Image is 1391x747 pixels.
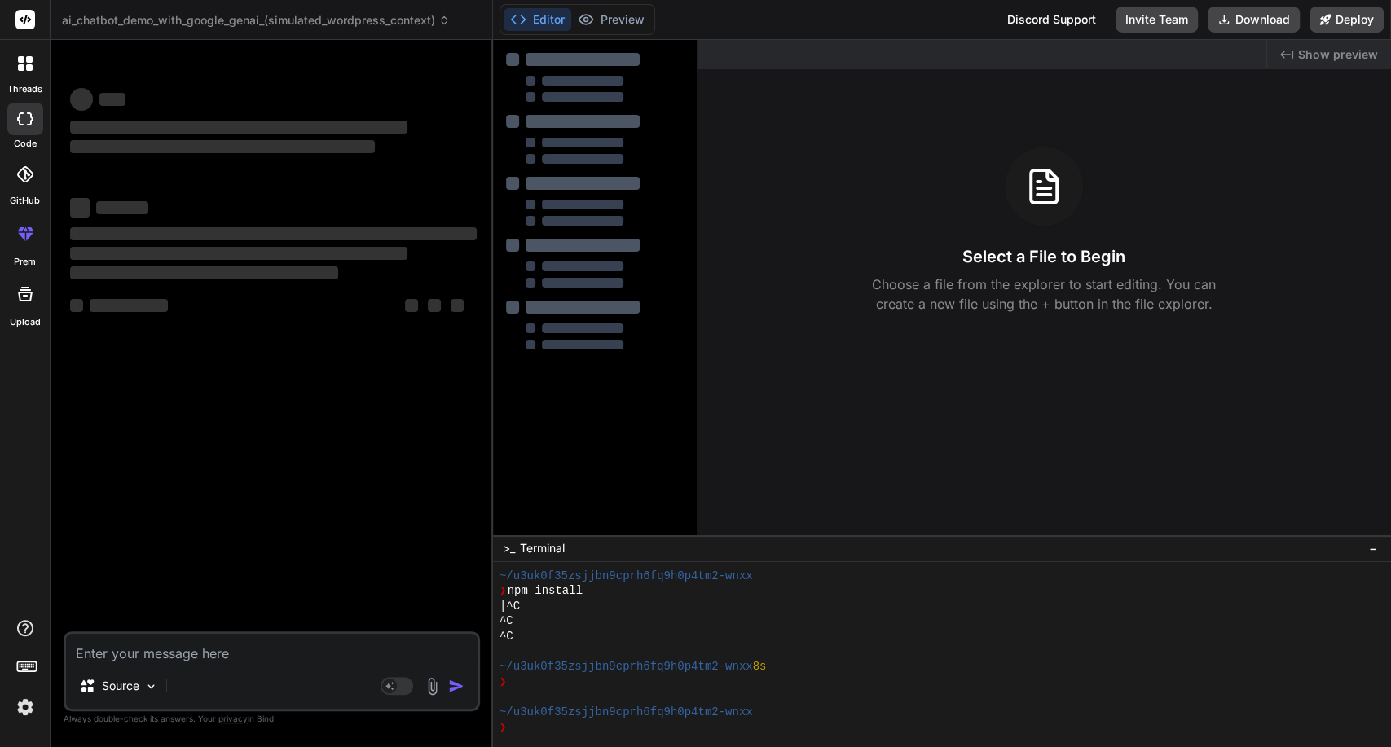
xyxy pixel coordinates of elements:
button: Preview [571,8,651,31]
img: Pick Models [144,679,158,693]
span: ‌ [70,198,90,218]
span: ‌ [451,299,464,312]
button: Deploy [1310,7,1384,33]
button: Editor [504,8,571,31]
h3: Select a File to Begin [962,245,1125,268]
span: >_ [503,540,515,556]
span: ‌ [428,299,441,312]
span: ❯ [500,674,508,690]
span: ❯ [500,583,508,599]
p: Always double-check its answers. Your in Bind [64,711,480,727]
span: ‌ [70,266,338,279]
span: ‌ [70,121,407,134]
span: ‌ [90,299,168,312]
span: ❯ [500,720,508,736]
span: ^C [500,629,513,644]
span: ^C [500,613,513,629]
span: privacy [218,714,248,723]
span: Show preview [1298,46,1378,63]
img: settings [11,693,39,721]
span: ‌ [70,247,407,260]
span: ~/u3uk0f35zsjjbn9cprh6fq9h0p4tm2-wnxx [500,705,753,720]
span: − [1369,540,1378,556]
span: ~/u3uk0f35zsjjbn9cprh6fq9h0p4tm2-wnxx [500,569,753,584]
p: Choose a file from the explorer to start editing. You can create a new file using the + button in... [861,275,1226,314]
div: Discord Support [997,7,1106,33]
label: Upload [10,315,41,329]
span: Terminal [520,540,565,556]
label: prem [14,255,36,269]
span: ‌ [70,227,477,240]
span: ai_chatbot_demo_with_google_genai_(simulated_wordpress_context) [62,12,450,29]
span: 8s [753,659,767,674]
p: Source [102,678,139,694]
span: ‌ [70,88,93,111]
button: − [1366,535,1381,561]
span: ‌ [99,93,125,106]
span: npm install [508,583,583,599]
label: GitHub [10,194,40,208]
span: ‌ [405,299,418,312]
img: attachment [423,677,442,696]
button: Download [1208,7,1300,33]
span: ~/u3uk0f35zsjjbn9cprh6fq9h0p4tm2-wnxx [500,659,753,674]
span: ‌ [70,299,83,312]
img: icon [448,678,464,694]
label: code [14,137,37,151]
span: |^C [500,599,520,614]
span: ‌ [70,140,375,153]
span: ‌ [96,201,148,214]
label: threads [7,82,42,96]
button: Invite Team [1116,7,1198,33]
